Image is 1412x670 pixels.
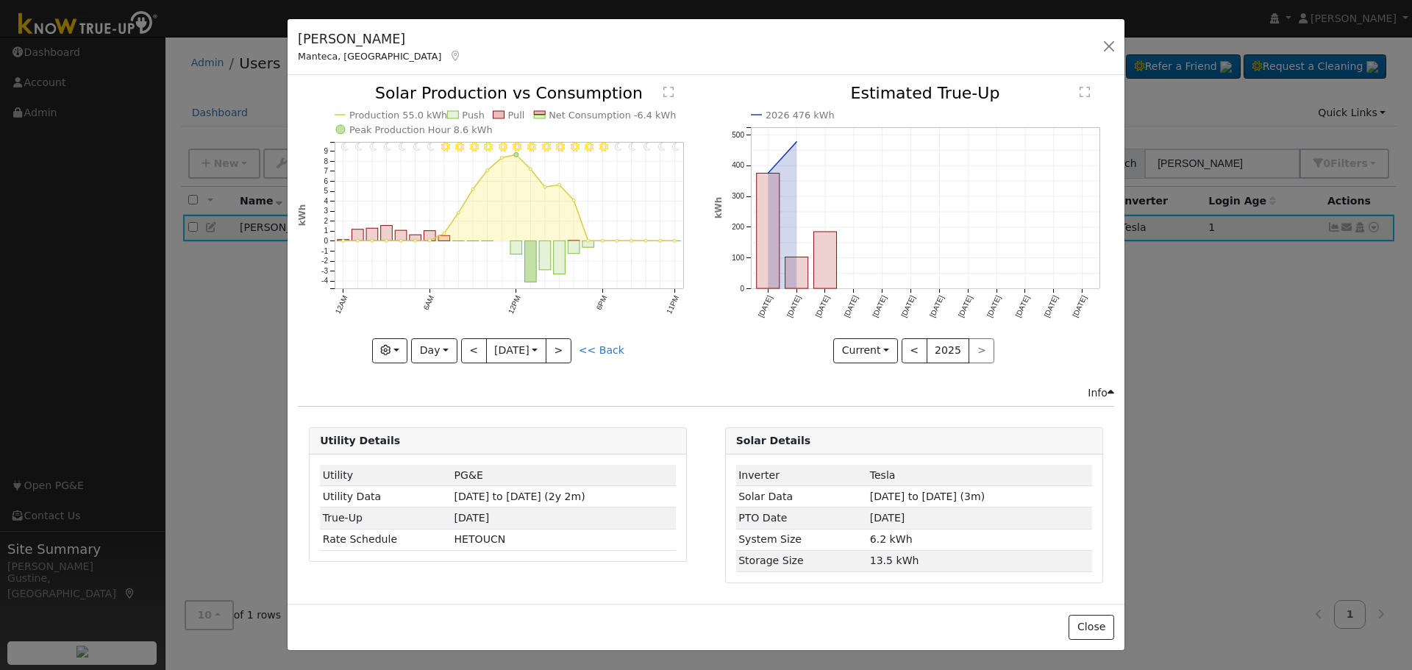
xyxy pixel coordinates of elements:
[615,143,622,152] i: 7PM - Clear
[385,240,388,243] circle: onclick=""
[320,435,400,446] strong: Utility Details
[870,491,985,502] span: [DATE] to [DATE] (3m)
[927,338,970,363] button: 2025
[659,240,662,243] circle: onclick=""
[449,50,462,62] a: Map
[513,143,522,152] i: 12PM - Clear
[349,110,447,121] text: Production 55.0 kWh
[371,240,374,243] circle: onclick=""
[297,204,307,227] text: kWh
[486,338,546,363] button: [DATE]
[414,240,417,243] circle: onclick=""
[870,533,913,545] span: 6.2 kWh
[525,241,537,282] rect: onclick=""
[658,143,666,152] i: 10PM - Clear
[320,529,452,550] td: Rate Schedule
[736,486,868,507] td: Solar Data
[485,143,493,152] i: 10AM - Clear
[582,241,594,248] rect: onclick=""
[321,257,328,265] text: -2
[381,226,393,241] rect: onclick=""
[443,232,446,235] circle: onclick=""
[850,84,999,102] text: Estimated True-Up
[644,240,647,243] circle: onclick=""
[454,469,483,481] span: ID: 17072776, authorized: 07/16/25
[324,157,329,165] text: 8
[572,199,575,202] circle: onclick=""
[341,143,349,152] i: 12AM - Clear
[539,241,551,271] rect: onclick=""
[542,143,551,152] i: 2PM - Clear
[732,162,744,170] text: 400
[324,197,329,205] text: 4
[324,168,329,176] text: 7
[673,143,680,152] i: 11PM - Clear
[557,143,566,152] i: 3PM - Clear
[732,131,744,139] text: 500
[554,241,566,274] rect: onclick=""
[399,143,406,152] i: 4AM - Clear
[321,277,328,285] text: -4
[666,294,681,315] text: 11PM
[765,171,771,177] circle: onclick=""
[422,294,436,311] text: 6AM
[595,294,609,311] text: 6PM
[461,338,487,363] button: <
[471,188,474,191] circle: onclick=""
[410,235,421,241] rect: onclick=""
[320,486,452,507] td: Utility Data
[794,139,799,145] circle: onclick=""
[568,241,580,254] rect: onclick=""
[757,294,774,318] text: [DATE]
[324,238,329,246] text: 0
[842,294,859,318] text: [DATE]
[454,533,506,545] span: H
[871,294,888,318] text: [DATE]
[499,143,507,152] i: 11AM - Clear
[736,465,868,486] td: Inverter
[587,240,590,243] circle: onclick=""
[736,550,868,571] td: Storage Size
[833,338,898,363] button: Current
[630,143,637,152] i: 8PM - Clear
[902,338,927,363] button: <
[508,110,525,121] text: Pull
[352,229,364,241] rect: onclick=""
[441,143,450,152] i: 7AM - Clear
[529,168,532,171] circle: onclick=""
[342,240,345,243] circle: onclick=""
[427,143,435,152] i: 6AM - Clear
[558,184,561,187] circle: onclick=""
[324,188,329,196] text: 5
[324,207,329,215] text: 3
[546,338,571,363] button: >
[736,435,810,446] strong: Solar Details
[457,212,460,215] circle: onclick=""
[395,231,407,241] rect: onclick=""
[1071,294,1088,318] text: [DATE]
[370,143,377,152] i: 2AM - Clear
[321,267,328,275] text: -3
[813,232,836,289] rect: onclick=""
[766,110,835,121] text: 2026 476 kWh
[549,110,677,121] text: Net Consumption -6.4 kWh
[355,143,363,152] i: 1AM - Clear
[732,224,744,232] text: 200
[324,177,329,185] text: 6
[736,507,868,529] td: PTO Date
[454,491,585,502] span: [DATE] to [DATE] (2y 2m)
[324,147,329,155] text: 9
[1013,294,1030,318] text: [DATE]
[785,257,807,289] rect: onclick=""
[585,143,594,152] i: 5PM - Clear
[424,231,436,241] rect: onclick=""
[1080,86,1090,98] text: 
[527,143,536,152] i: 1PM - Clear
[320,507,452,529] td: True-Up
[602,240,605,243] circle: onclick=""
[663,86,674,98] text: 
[630,240,633,243] circle: onclick=""
[1069,615,1113,640] button: Close
[463,110,485,121] text: Push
